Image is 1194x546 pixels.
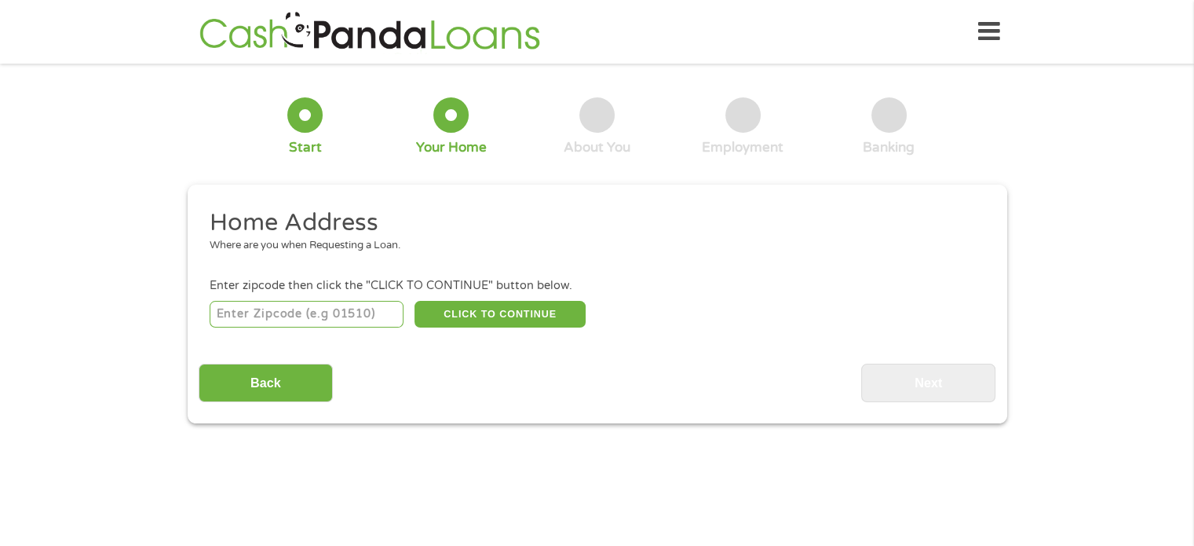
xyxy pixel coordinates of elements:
[416,139,487,156] div: Your Home
[861,364,995,402] input: Next
[195,9,545,54] img: GetLoanNow Logo
[289,139,322,156] div: Start
[210,238,973,254] div: Where are you when Requesting a Loan.
[702,139,783,156] div: Employment
[210,277,984,295] div: Enter zipcode then click the "CLICK TO CONTINUE" button below.
[564,139,630,156] div: About You
[863,139,915,156] div: Banking
[210,301,403,328] input: Enter Zipcode (e.g 01510)
[210,207,973,239] h2: Home Address
[414,301,586,328] button: CLICK TO CONTINUE
[199,364,333,402] input: Back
